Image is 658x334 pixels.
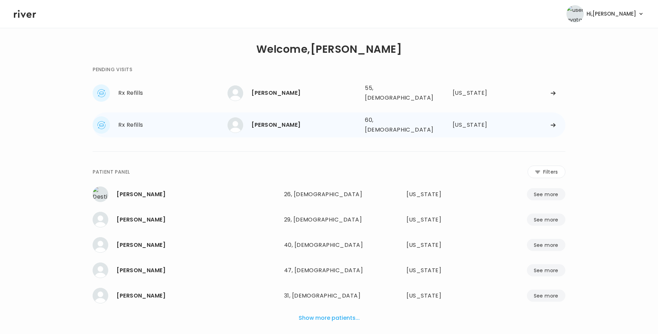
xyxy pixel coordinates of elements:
div: 60, [DEMOGRAPHIC_DATA] [365,115,428,135]
img: Brianna Barrios [93,212,108,227]
img: LAUREN RODRIGUEZ [93,237,108,253]
div: 40, [DEMOGRAPHIC_DATA] [284,240,374,250]
img: Dawn Johnson [228,85,243,101]
div: Alabama [453,120,497,130]
img: Sandra Espindola [93,262,108,278]
div: 47, [DEMOGRAPHIC_DATA] [284,266,374,275]
div: Tennessee [407,291,470,301]
div: Rx Refills [118,120,228,130]
button: See more [527,239,565,251]
h1: Welcome, [PERSON_NAME] [256,44,402,54]
div: Destiny Ford [117,190,279,199]
img: Destiny Ford [93,186,108,202]
img: William Whitson [93,288,108,303]
button: Show more patients... [296,310,362,326]
div: Florida [407,190,470,199]
div: Texas [453,88,497,98]
button: See more [527,264,565,276]
div: LAUREN RODRIGUEZ [117,240,279,250]
div: Dawn Johnson [251,88,359,98]
div: 26, [DEMOGRAPHIC_DATA] [284,190,374,199]
div: Rx Refills [118,88,228,98]
div: Alabama [407,240,470,250]
div: PENDING VISITS [93,65,132,74]
div: 55, [DEMOGRAPHIC_DATA] [365,83,428,103]
div: Brianna Barrios [117,215,279,225]
button: See more [527,188,565,200]
div: Joanna Sparks [251,120,359,130]
div: 31, [DEMOGRAPHIC_DATA] [284,291,374,301]
button: user avatarHi,[PERSON_NAME] [566,5,644,23]
div: Virginia [407,266,470,275]
div: PATIENT PANEL [93,168,130,176]
div: William Whitson [117,291,279,301]
button: Filters [528,166,565,178]
button: See more [527,290,565,302]
div: 29, [DEMOGRAPHIC_DATA] [284,215,374,225]
button: See more [527,214,565,226]
img: Joanna Sparks [228,117,243,133]
div: Sandra Espindola [117,266,279,275]
div: Texas [407,215,470,225]
img: user avatar [566,5,584,23]
span: Hi, [PERSON_NAME] [587,9,636,19]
